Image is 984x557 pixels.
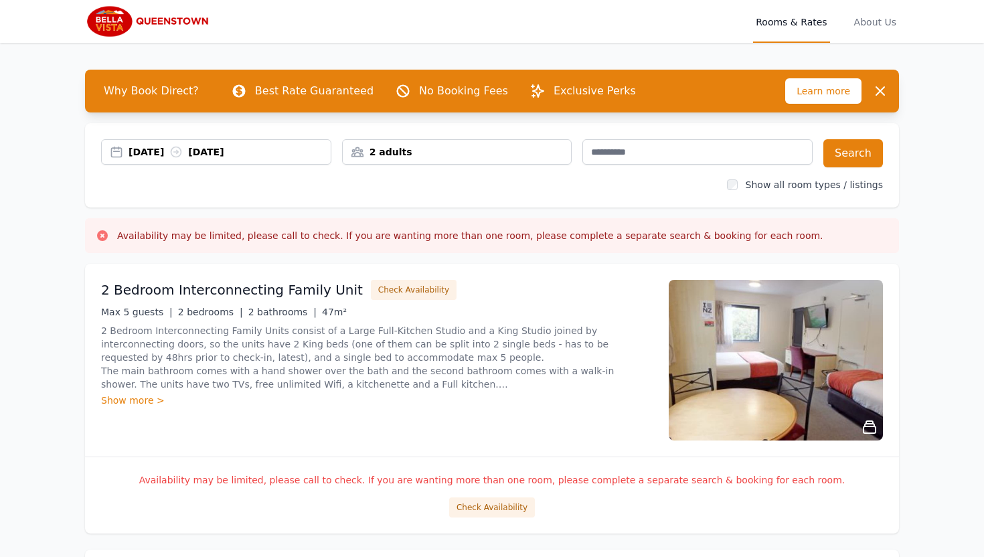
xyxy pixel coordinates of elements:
[554,83,636,99] p: Exclusive Perks
[101,394,653,407] div: Show more >
[785,78,862,104] span: Learn more
[93,78,210,104] span: Why Book Direct?
[101,324,653,391] p: 2 Bedroom Interconnecting Family Units consist of a Large Full-Kitchen Studio and a King Studio j...
[343,145,572,159] div: 2 adults
[101,473,883,487] p: Availability may be limited, please call to check. If you are wanting more than one room, please ...
[117,229,823,242] h3: Availability may be limited, please call to check. If you are wanting more than one room, please ...
[746,179,883,190] label: Show all room types / listings
[449,497,535,518] button: Check Availability
[85,5,214,37] img: Bella Vista Queenstown
[322,307,347,317] span: 47m²
[823,139,883,167] button: Search
[419,83,508,99] p: No Booking Fees
[255,83,374,99] p: Best Rate Guaranteed
[101,281,363,299] h3: 2 Bedroom Interconnecting Family Unit
[129,145,331,159] div: [DATE] [DATE]
[371,280,457,300] button: Check Availability
[178,307,243,317] span: 2 bedrooms |
[101,307,173,317] span: Max 5 guests |
[248,307,317,317] span: 2 bathrooms |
